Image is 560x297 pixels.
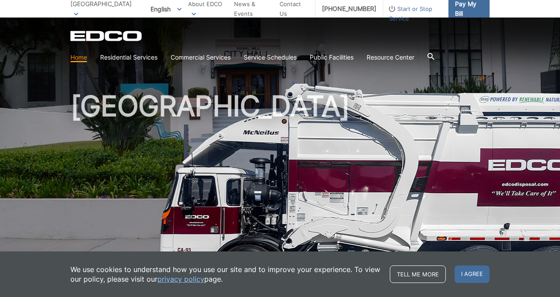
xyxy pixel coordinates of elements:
a: EDCD logo. Return to the homepage. [70,31,143,41]
span: I agree [455,265,490,283]
a: Commercial Services [171,53,231,62]
a: Public Facilities [310,53,353,62]
a: Service Schedules [244,53,297,62]
span: English [144,2,188,16]
p: We use cookies to understand how you use our site and to improve your experience. To view our pol... [70,265,381,284]
h1: [GEOGRAPHIC_DATA] [70,92,490,284]
a: Resource Center [367,53,414,62]
a: Home [70,53,87,62]
a: Tell me more [390,265,446,283]
a: privacy policy [157,274,204,284]
a: Residential Services [100,53,157,62]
